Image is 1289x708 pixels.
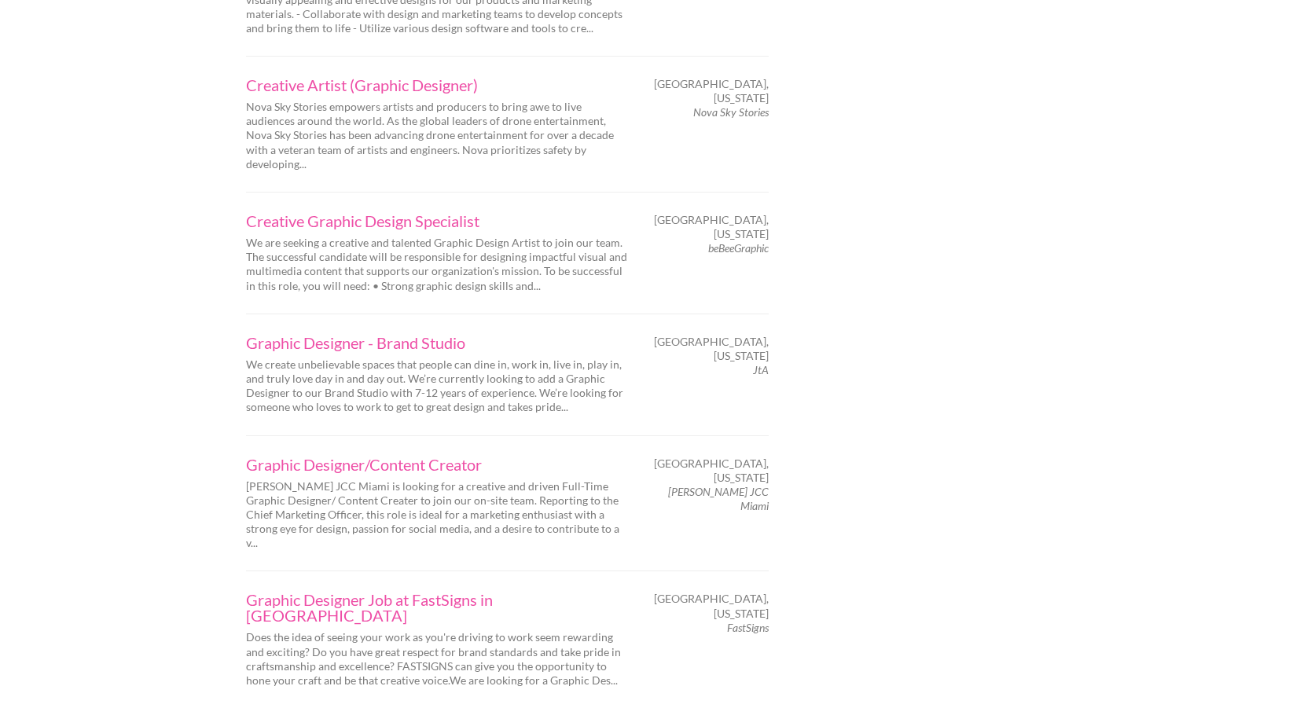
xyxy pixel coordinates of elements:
[654,77,769,105] span: [GEOGRAPHIC_DATA], [US_STATE]
[246,592,631,623] a: Graphic Designer Job at FastSigns in [GEOGRAPHIC_DATA]
[668,485,769,512] em: [PERSON_NAME] JCC Miami
[693,105,769,119] em: Nova Sky Stories
[246,457,631,472] a: Graphic Designer/Content Creator
[654,457,769,485] span: [GEOGRAPHIC_DATA], [US_STATE]
[753,363,769,376] em: JtA
[246,335,631,350] a: Graphic Designer - Brand Studio
[654,213,769,241] span: [GEOGRAPHIC_DATA], [US_STATE]
[246,236,631,293] p: We are seeking a creative and talented Graphic Design Artist to join our team. The successful can...
[246,213,631,229] a: Creative Graphic Design Specialist
[654,335,769,363] span: [GEOGRAPHIC_DATA], [US_STATE]
[246,77,631,93] a: Creative Artist (Graphic Designer)
[727,621,769,634] em: FastSigns
[246,630,631,688] p: Does the idea of seeing your work as you're driving to work seem rewarding and exciting? Do you h...
[654,592,769,620] span: [GEOGRAPHIC_DATA], [US_STATE]
[246,358,631,415] p: We create unbelievable spaces that people can dine in, work in, live in, play in, and truly love ...
[246,479,631,551] p: [PERSON_NAME] JCC Miami is looking for a creative and driven Full-Time Graphic Designer/ Content ...
[708,241,769,255] em: beBeeGraphic
[246,100,631,171] p: Nova Sky Stories empowers artists and producers to bring awe to live audiences around the world. ...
